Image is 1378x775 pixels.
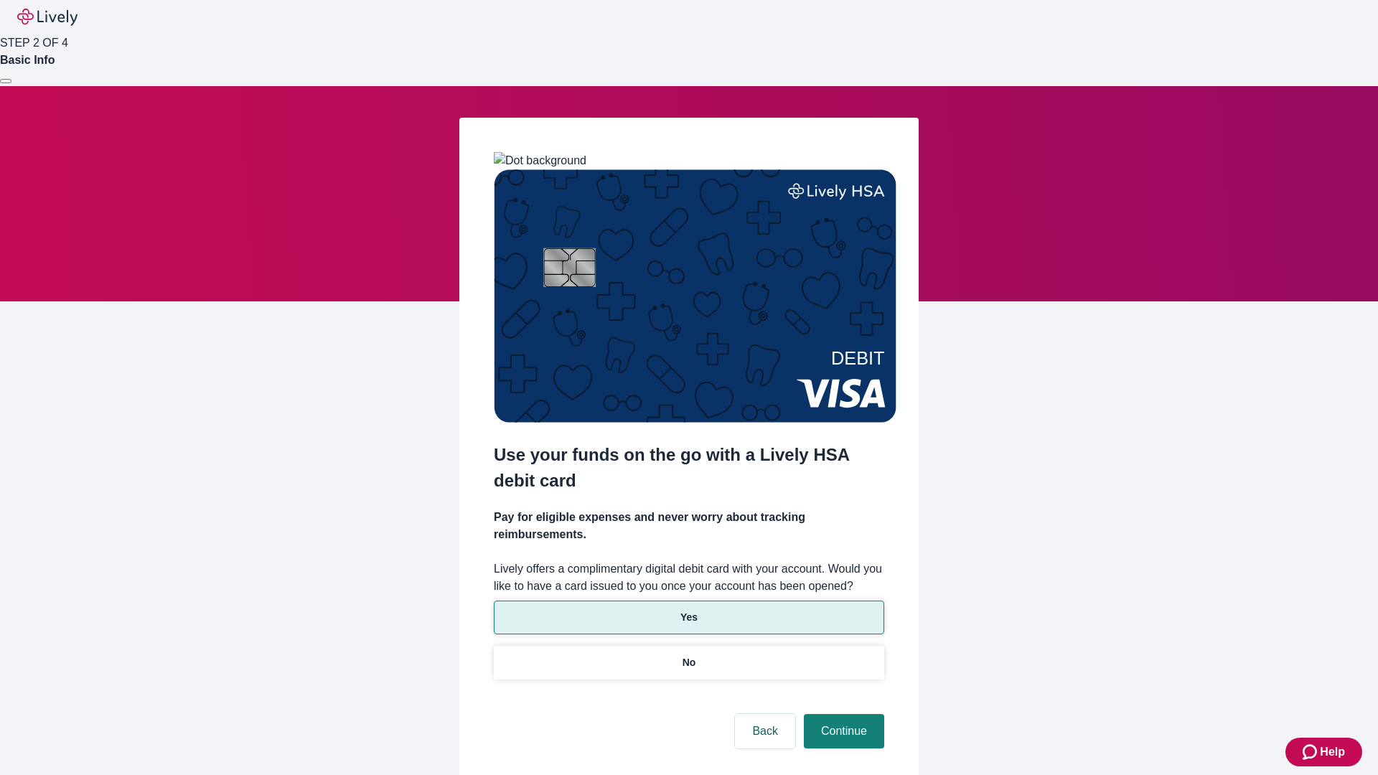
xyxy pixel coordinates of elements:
[680,610,698,625] p: Yes
[494,601,884,634] button: Yes
[17,9,78,26] img: Lively
[735,714,795,748] button: Back
[1285,738,1362,766] button: Zendesk support iconHelp
[804,714,884,748] button: Continue
[1303,743,1320,761] svg: Zendesk support icon
[683,655,696,670] p: No
[494,442,884,494] h2: Use your funds on the go with a Lively HSA debit card
[494,646,884,680] button: No
[494,560,884,595] label: Lively offers a complimentary digital debit card with your account. Would you like to have a card...
[494,509,884,543] h4: Pay for eligible expenses and never worry about tracking reimbursements.
[494,152,586,169] img: Dot background
[494,169,896,423] img: Debit card
[1320,743,1345,761] span: Help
